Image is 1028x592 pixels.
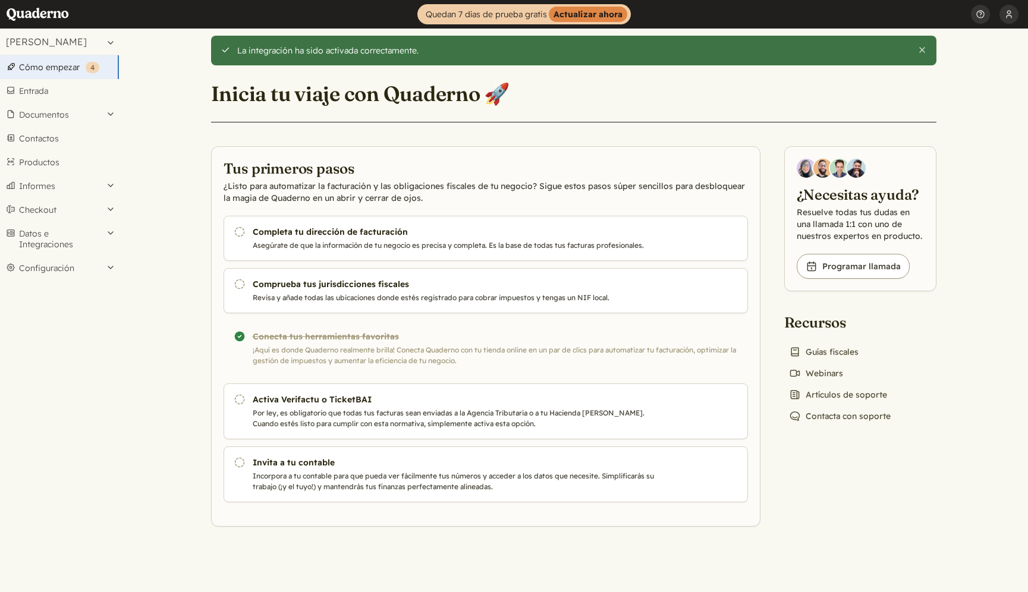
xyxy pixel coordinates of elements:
p: Resuelve todas tus dudas en una llamada 1:1 con uno de nuestros expertos en producto. [797,206,924,242]
a: Contacta con soporte [784,408,895,424]
img: Jairo Fumero, Account Executive at Quaderno [813,159,832,178]
h3: Comprueba tus jurisdicciones fiscales [253,278,658,290]
a: Completa tu dirección de facturación Asegúrate de que la información de tu negocio es precisa y c... [224,216,748,261]
img: Diana Carrasco, Account Executive at Quaderno [797,159,816,178]
h2: ¿Necesitas ayuda? [797,185,924,204]
p: Revisa y añade todas las ubicaciones donde estés registrado para cobrar impuestos y tengas un NIF... [253,292,658,303]
div: La integración ha sido activada correctamente. [237,45,908,56]
h3: Invita a tu contable [253,456,658,468]
p: Asegúrate de que la información de tu negocio es precisa y completa. Es la base de todas tus fact... [253,240,658,251]
p: Por ley, es obligatorio que todas tus facturas sean enviadas a la Agencia Tributaria o a tu Hacie... [253,408,658,429]
img: Javier Rubio, DevRel at Quaderno [847,159,866,178]
a: Artículos de soporte [784,386,892,403]
h3: Activa Verifactu o TicketBAI [253,393,658,405]
img: Ivo Oltmans, Business Developer at Quaderno [830,159,849,178]
p: ¿Listo para automatizar la facturación y las obligaciones fiscales de tu negocio? Sigue estos pas... [224,180,748,204]
h2: Recursos [784,313,895,332]
a: Programar llamada [797,254,910,279]
a: Invita a tu contable Incorpora a tu contable para que pueda ver fácilmente tus números y acceder ... [224,446,748,502]
p: Incorpora a tu contable para que pueda ver fácilmente tus números y acceder a los datos que neces... [253,471,658,492]
button: Cierra esta alerta [917,45,927,55]
span: 4 [90,63,95,72]
strong: Actualizar ahora [549,7,627,22]
a: Guías fiscales [784,344,863,360]
a: Comprueba tus jurisdicciones fiscales Revisa y añade todas las ubicaciones donde estés registrado... [224,268,748,313]
a: Webinars [784,365,848,382]
a: Activa Verifactu o TicketBAI Por ley, es obligatorio que todas tus facturas sean enviadas a la Ag... [224,383,748,439]
h3: Completa tu dirección de facturación [253,226,658,238]
h2: Tus primeros pasos [224,159,748,178]
h1: Inicia tu viaje con Quaderno 🚀 [211,81,510,107]
a: Quedan 7 días de prueba gratisActualizar ahora [417,4,631,24]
